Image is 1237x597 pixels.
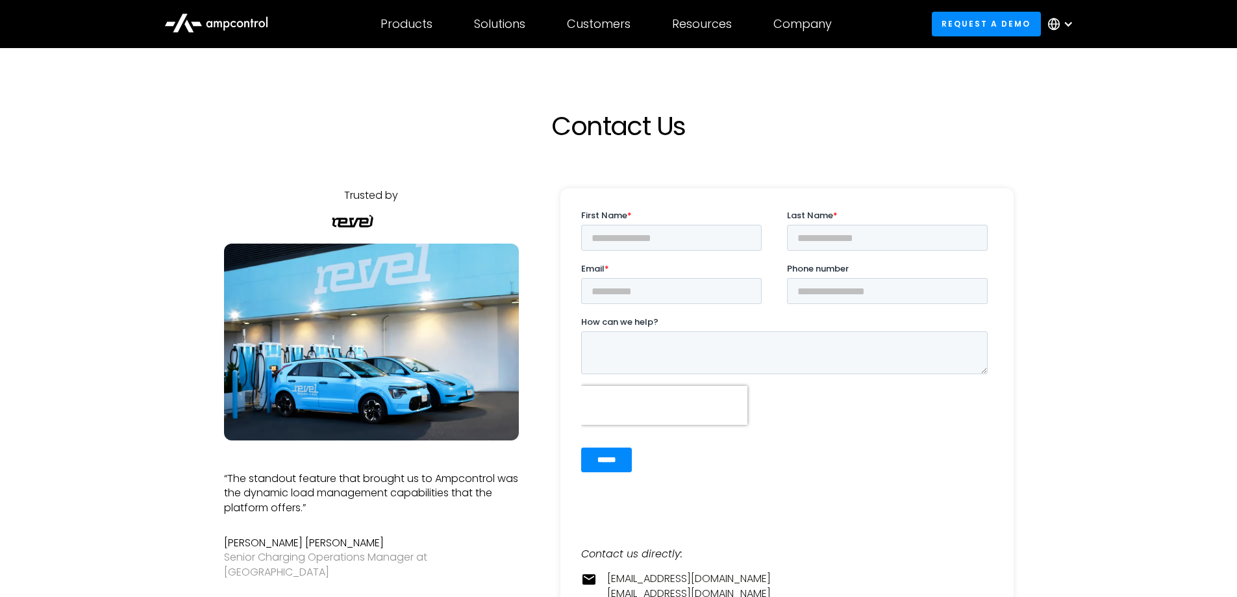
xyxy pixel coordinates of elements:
[672,17,732,31] div: Resources
[474,17,525,31] div: Solutions
[581,209,993,495] iframe: Form 0
[607,572,771,586] a: [EMAIL_ADDRESS][DOMAIN_NAME]
[381,17,432,31] div: Products
[567,17,631,31] div: Customers
[581,547,993,561] div: Contact us directly:
[773,17,832,31] div: Company
[333,110,905,142] h1: Contact Us
[932,12,1041,36] a: Request a demo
